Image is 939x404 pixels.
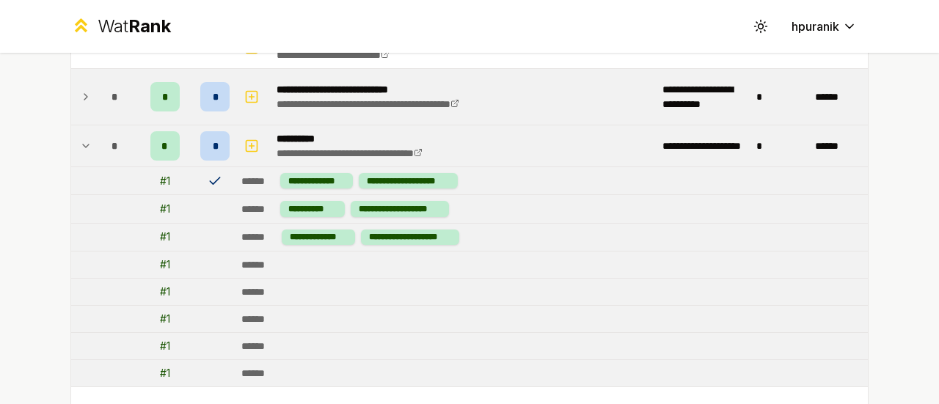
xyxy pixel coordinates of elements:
[128,15,171,37] span: Rank
[70,15,171,38] a: WatRank
[780,13,869,40] button: hpuranik
[160,312,170,326] div: # 1
[160,284,170,299] div: # 1
[160,366,170,381] div: # 1
[160,257,170,272] div: # 1
[160,229,170,244] div: # 1
[792,18,839,35] span: hpuranik
[160,202,170,216] div: # 1
[160,339,170,353] div: # 1
[98,15,171,38] div: Wat
[160,174,170,188] div: # 1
